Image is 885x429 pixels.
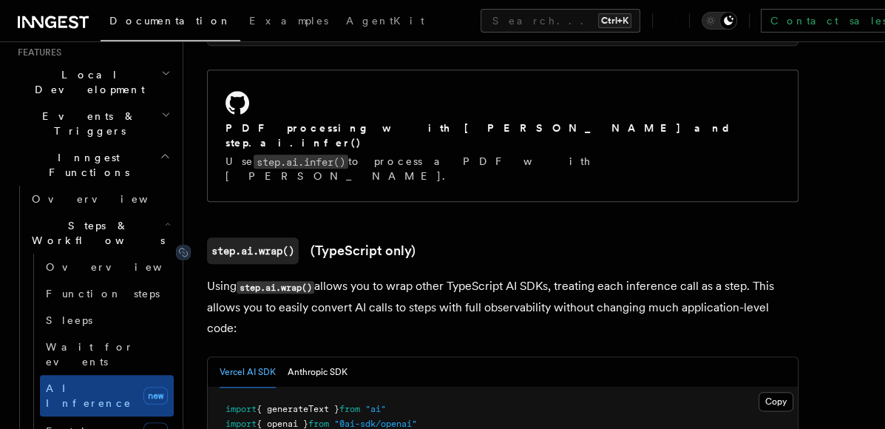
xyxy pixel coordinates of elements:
span: Local Development [12,67,161,97]
span: "@ai-sdk/openai" [334,419,417,429]
span: Overview [32,193,184,205]
span: "ai" [365,404,386,414]
span: Sleeps [46,314,92,326]
a: Overview [40,254,174,280]
span: Wait for events [46,341,134,368]
code: step.ai.wrap() [207,237,299,264]
span: Overview [46,261,198,273]
span: import [226,419,257,429]
button: Vercel AI SDK [220,357,276,388]
button: Inngest Functions [12,144,174,186]
span: from [339,404,360,414]
code: step.ai.wrap() [237,281,314,294]
a: Wait for events [40,334,174,375]
span: AgentKit [346,15,424,27]
button: Copy [759,392,793,411]
p: Use to process a PDF with [PERSON_NAME]. [226,154,780,183]
a: Overview [26,186,174,212]
span: Function steps [46,288,160,300]
button: Search...Ctrl+K [481,9,640,33]
a: AgentKit [337,4,433,40]
button: Events & Triggers [12,103,174,144]
button: Toggle dark mode [702,12,737,30]
span: new [143,387,168,405]
button: Local Development [12,61,174,103]
span: AI Inference [46,382,132,409]
p: Using allows you to wrap other TypeScript AI SDKs, treating each inference call as a step. This a... [207,276,798,339]
span: Features [12,47,61,58]
span: Steps & Workflows [26,218,165,248]
span: { generateText } [257,404,339,414]
h2: PDF processing with [PERSON_NAME] and step.ai.infer() [226,121,780,150]
button: Anthropic SDK [288,357,347,388]
span: Inngest Functions [12,150,160,180]
a: PDF processing with [PERSON_NAME] and step.ai.infer()Usestep.ai.infer()to process a PDF with [PER... [207,70,798,202]
span: Documentation [109,15,231,27]
a: Examples [240,4,337,40]
span: { openai } [257,419,308,429]
span: import [226,404,257,414]
a: Sleeps [40,307,174,334]
code: step.ai.infer() [254,155,348,169]
span: from [308,419,329,429]
button: Steps & Workflows [26,212,174,254]
a: step.ai.wrap()(TypeScript only) [207,237,416,264]
a: AI Inferencenew [40,375,174,416]
span: Events & Triggers [12,109,161,138]
a: Documentation [101,4,240,41]
span: Examples [249,15,328,27]
kbd: Ctrl+K [598,13,631,28]
a: Function steps [40,280,174,307]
